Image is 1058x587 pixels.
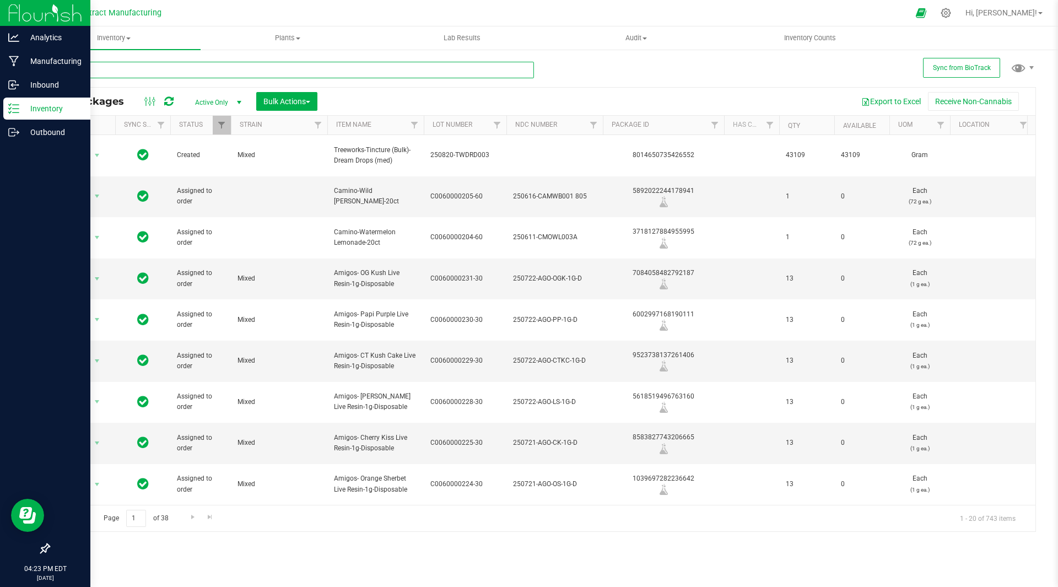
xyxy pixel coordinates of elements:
[8,127,19,138] inline-svg: Outbound
[601,227,726,248] div: 3718127884955995
[90,312,104,327] span: select
[213,116,231,134] a: Filter
[334,433,417,454] span: Amigos- Cherry Kiss Live Resin-1g-Disposable
[896,186,943,207] span: Each
[90,189,104,204] span: select
[5,564,85,574] p: 04:23 PM EDT
[513,273,596,284] span: 250722-AGO-OGK-1G-D
[309,116,327,134] a: Filter
[429,33,495,43] span: Lab Results
[549,26,723,50] a: Audit
[841,150,883,160] span: 43109
[841,273,883,284] span: 0
[601,309,726,331] div: 6002997168190111
[513,397,596,407] span: 250722-AGO-LS-1G-D
[513,356,596,366] span: 250722-AGO-CTKC-1G-D
[601,238,726,249] div: Lab Sample
[90,353,104,369] span: select
[240,121,262,128] a: Strain
[237,438,321,448] span: Mixed
[19,126,85,139] p: Outbound
[63,8,161,18] span: CT Contract Manufacturing
[126,510,146,527] input: 1
[513,438,596,448] span: 250721-AGO-CK-1G-D
[601,391,726,413] div: 5618519496763160
[1014,116,1033,134] a: Filter
[896,473,943,494] span: Each
[513,479,596,489] span: 250721-AGO-OS-1G-D
[48,62,534,78] input: Search Package ID, Item Name, SKU, Lot or Part Number...
[177,433,224,454] span: Assigned to order
[430,356,500,366] span: C0060000229-30
[896,351,943,371] span: Each
[124,121,166,128] a: Sync Status
[11,499,44,532] iframe: Resource center
[334,391,417,412] span: Amigos- [PERSON_NAME] Live Resin-1g-Disposable
[430,397,500,407] span: C0060000228-30
[334,186,417,207] span: Camino-Wild [PERSON_NAME]-20ct
[601,473,726,495] div: 1039697282236642
[202,510,218,525] a: Go to the last page
[19,55,85,68] p: Manufacturing
[896,320,943,330] p: (1 g ea.)
[896,391,943,412] span: Each
[430,150,500,160] span: 250820-TWDRD003
[430,191,500,202] span: C0060000205-60
[90,148,104,163] span: select
[237,397,321,407] span: Mixed
[8,103,19,114] inline-svg: Inventory
[612,121,649,128] a: Package ID
[8,56,19,67] inline-svg: Manufacturing
[430,438,500,448] span: C0060000225-30
[841,356,883,366] span: 0
[788,122,800,130] a: Qty
[137,312,149,327] span: In Sync
[177,186,224,207] span: Assigned to order
[724,116,779,135] th: Has COA
[137,189,149,204] span: In Sync
[137,271,149,286] span: In Sync
[769,33,851,43] span: Inventory Counts
[601,360,726,371] div: Lab Sample
[898,121,913,128] a: UOM
[137,353,149,368] span: In Sync
[786,479,828,489] span: 13
[430,232,500,243] span: C0060000204-60
[26,33,201,43] span: Inventory
[334,351,417,371] span: Amigos- CT Kush Cake Live Resin-1g-Disposable
[786,150,828,160] span: 43109
[185,510,201,525] a: Go to the next page
[786,356,828,366] span: 13
[488,116,506,134] a: Filter
[786,397,828,407] span: 13
[706,116,724,134] a: Filter
[513,191,596,202] span: 250616-CAMWB001 805
[601,196,726,207] div: Lab Sample
[334,473,417,494] span: Amigos- Orange Sherbet Live Resin-1g-Disposable
[896,361,943,371] p: (1 g ea.)
[137,476,149,492] span: In Sync
[430,273,500,284] span: C0060000231-30
[896,150,943,160] span: Gram
[179,121,203,128] a: Status
[896,484,943,495] p: (1 g ea.)
[137,229,149,245] span: In Sync
[601,278,726,289] div: Lab Sample
[841,232,883,243] span: 0
[137,394,149,410] span: In Sync
[601,350,726,371] div: 9523738137261406
[375,26,549,50] a: Lab Results
[137,435,149,450] span: In Sync
[513,315,596,325] span: 250722-AGO-PP-1G-D
[177,473,224,494] span: Assigned to order
[94,510,177,527] span: Page of 38
[90,435,104,451] span: select
[601,484,726,495] div: Lab Sample
[928,92,1019,111] button: Receive Non-Cannabis
[177,351,224,371] span: Assigned to order
[896,279,943,289] p: (1 g ea.)
[237,356,321,366] span: Mixed
[57,95,135,107] span: All Packages
[152,116,170,134] a: Filter
[965,8,1037,17] span: Hi, [PERSON_NAME]!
